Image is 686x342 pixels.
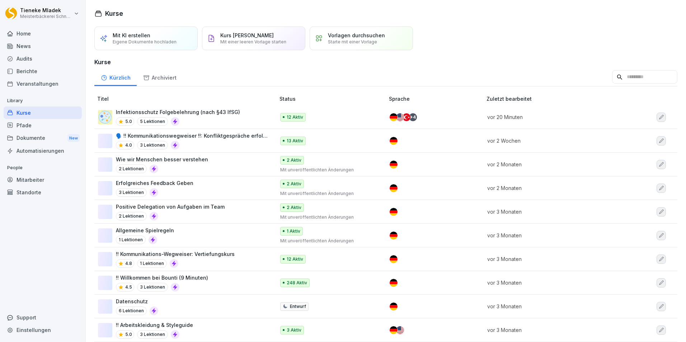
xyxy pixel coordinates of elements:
p: 4.8 [125,260,132,267]
p: Tieneke Mladek [20,8,72,14]
p: Datenschutz [116,298,158,305]
a: News [4,40,82,52]
img: de.svg [390,137,398,145]
p: vor 3 Monaten [487,232,620,239]
p: Infektionsschutz Folgebelehrung (nach §43 IfSG) [116,108,240,116]
img: de.svg [390,161,398,168]
p: Sprache [389,95,484,103]
p: Positive Delegation von Aufgaben im Team [116,203,225,210]
img: de.svg [390,208,398,216]
img: jtrrztwhurl1lt2nit6ma5t3.png [98,110,112,124]
p: Titel [97,95,277,103]
p: 2 Lektionen [116,165,147,173]
p: 3 Lektionen [137,283,168,291]
p: 4.5 [125,284,132,290]
p: 5.0 [125,331,132,338]
img: de.svg [390,326,398,334]
p: 5.0 [125,118,132,125]
p: Allgemeine Spielregeln [116,227,174,234]
p: vor 2 Wochen [487,137,620,144]
a: Automatisierungen [4,144,82,157]
p: 1 Aktiv [287,228,300,234]
p: Status [279,95,386,103]
a: Mitarbeiter [4,174,82,186]
a: Einstellungen [4,324,82,336]
p: Kurs [PERSON_NAME] [220,32,274,38]
p: Mit KI erstellen [113,32,150,38]
p: vor 3 Monaten [487,208,620,215]
p: vor 3 Monaten [487,255,620,263]
a: Audits [4,52,82,65]
p: 3 Lektionen [137,141,168,149]
p: Vorlagen durchsuchen [328,32,385,38]
img: de.svg [390,113,398,121]
img: de.svg [390,255,398,263]
p: Library [4,95,82,106]
p: 2 Aktiv [287,204,301,211]
a: Berichte [4,65,82,77]
a: Home [4,27,82,40]
h1: Kurse [105,9,123,18]
div: New [67,134,80,142]
p: vor 2 Monaten [487,161,620,168]
img: de.svg [390,184,398,192]
p: Erfolgreiches Feedback Geben [116,179,193,187]
p: Mit einer leeren Vorlage starten [220,39,286,44]
p: 3 Lektionen [116,188,147,197]
p: Eigene Dokumente hochladen [113,39,177,44]
p: 2 Aktiv [287,181,301,187]
img: tr.svg [403,113,410,121]
div: + 4 [409,113,417,121]
a: Pfade [4,119,82,132]
p: 12 Aktiv [287,256,303,262]
p: 4.0 [125,142,132,148]
a: Kurse [4,106,82,119]
img: de.svg [390,279,398,287]
p: 2 Aktiv [287,157,301,163]
a: Kürzlich [94,68,137,86]
p: vor 20 Minuten [487,113,620,121]
p: vor 3 Monaten [487,279,620,286]
p: Zuletzt bearbeitet [487,95,629,103]
p: 248 Aktiv [287,280,307,286]
p: vor 3 Monaten [487,303,620,310]
p: Wie wir Menschen besser verstehen [116,156,208,163]
div: Support [4,311,82,324]
p: !! Kommunikations-Wegweiser: Vertiefungskurs [116,250,235,258]
p: Meisterbäckerei Schneckenburger [20,14,72,19]
a: Archiviert [137,68,183,86]
p: 🗣️ !! Kommunikationswegweiser !!: Konfliktgespräche erfolgreich führen [116,132,268,139]
p: 1 Lektionen [137,259,167,268]
p: 13 Aktiv [287,138,303,144]
img: us.svg [396,113,404,121]
img: de.svg [390,303,398,310]
p: !! Willkommen bei Bounti (9 Minuten) [116,274,208,281]
a: Veranstaltungen [4,77,82,90]
p: !! Arbeitskleidung & Styleguide [116,321,193,329]
p: People [4,162,82,174]
p: Mit unveröffentlichten Änderungen [280,214,378,220]
p: Mit unveröffentlichten Änderungen [280,238,378,244]
p: Mit unveröffentlichten Änderungen [280,190,378,197]
div: Standorte [4,186,82,199]
p: Starte mit einer Vorlage [328,39,377,44]
p: Mit unveröffentlichten Änderungen [280,167,378,173]
p: 2 Lektionen [116,212,147,220]
p: 12 Aktiv [287,114,303,120]
p: vor 3 Monaten [487,326,620,334]
img: de.svg [390,232,398,239]
a: DokumenteNew [4,132,82,145]
p: 6 Lektionen [116,307,147,315]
